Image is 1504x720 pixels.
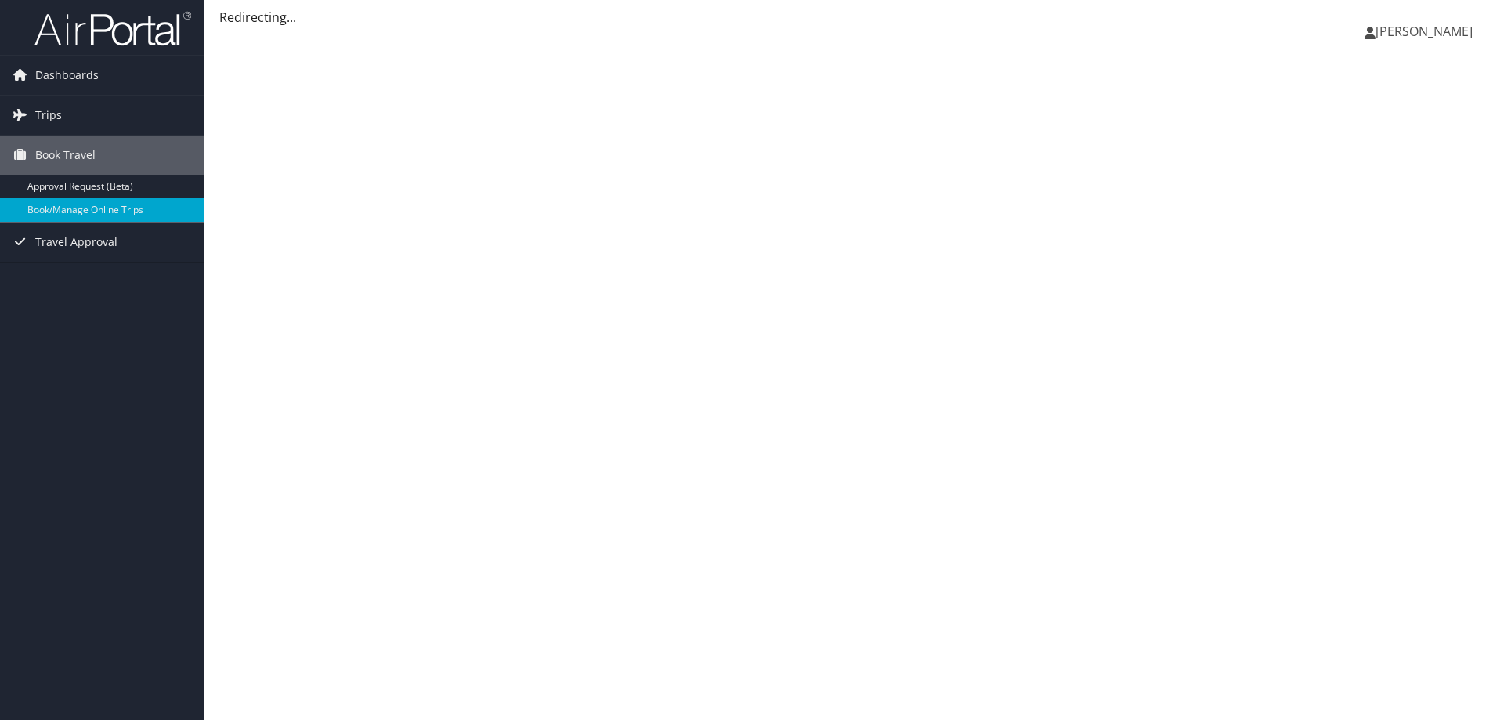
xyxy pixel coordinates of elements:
[35,56,99,95] span: Dashboards
[35,223,117,262] span: Travel Approval
[35,136,96,175] span: Book Travel
[34,10,191,47] img: airportal-logo.png
[219,8,1488,27] div: Redirecting...
[1376,23,1473,40] span: [PERSON_NAME]
[1365,8,1488,55] a: [PERSON_NAME]
[35,96,62,135] span: Trips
